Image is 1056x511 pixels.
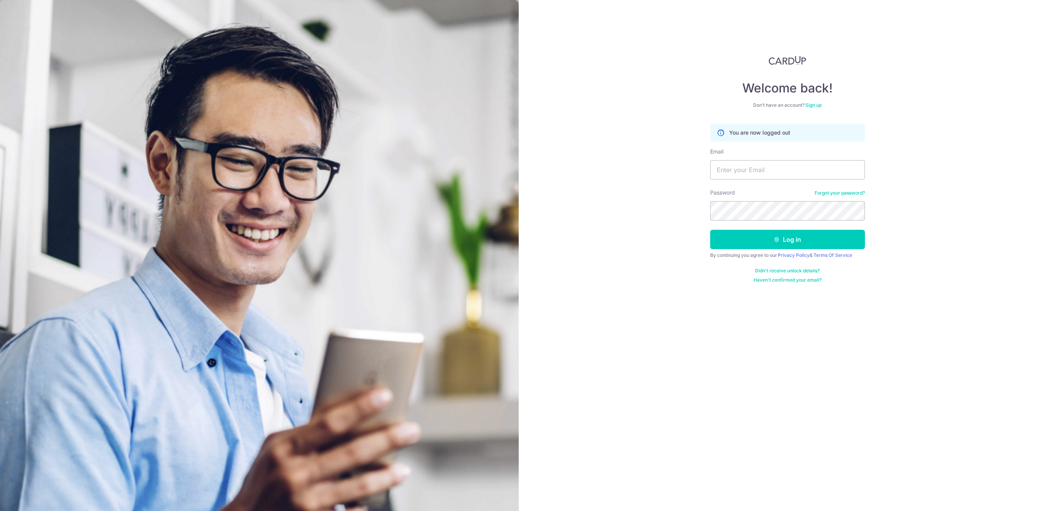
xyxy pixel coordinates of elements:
[813,252,852,258] a: Terms Of Service
[778,252,810,258] a: Privacy Policy
[769,56,807,65] img: CardUp Logo
[710,189,735,197] label: Password
[710,252,865,258] div: By continuing you agree to our &
[710,102,865,108] div: Don’t have an account?
[710,80,865,96] h4: Welcome back!
[805,102,822,108] a: Sign up
[755,268,820,274] a: Didn't receive unlock details?
[729,129,790,137] p: You are now logged out
[815,190,865,196] a: Forgot your password?
[710,160,865,179] input: Enter your Email
[754,277,822,283] a: Haven't confirmed your email?
[710,148,723,156] label: Email
[710,230,865,249] button: Log in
